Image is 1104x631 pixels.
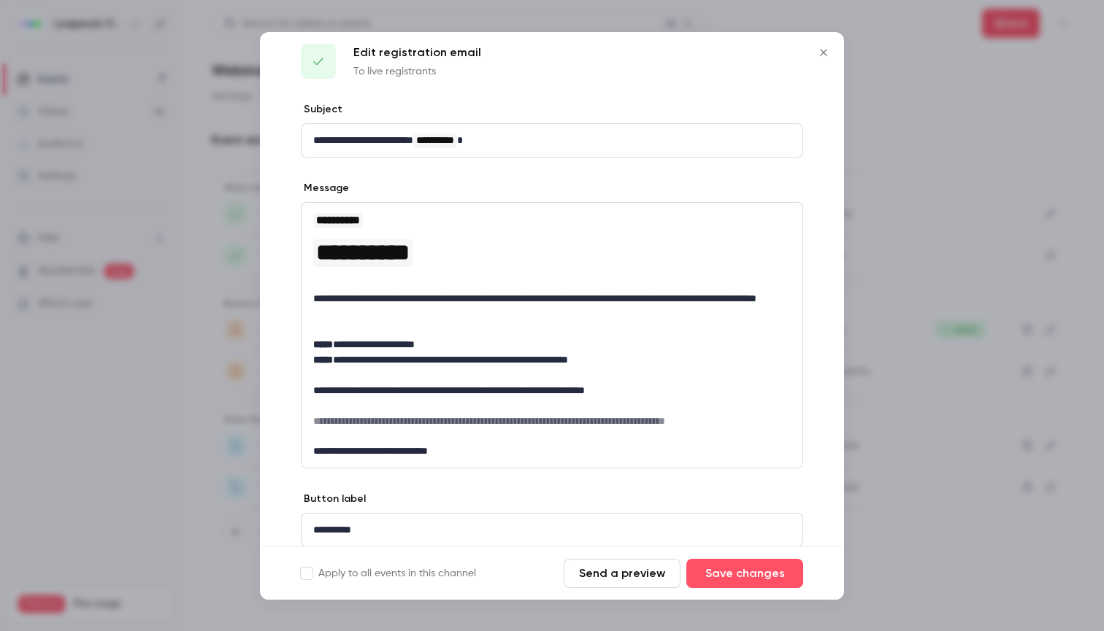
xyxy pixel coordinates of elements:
[301,181,349,196] label: Message
[686,559,803,588] button: Save changes
[353,44,481,61] p: Edit registration email
[302,203,802,468] div: editor
[301,492,366,506] label: Button label
[564,559,681,588] button: Send a preview
[301,102,342,117] label: Subject
[301,566,476,581] label: Apply to all events in this channel
[302,124,802,157] div: editor
[353,64,481,79] p: To live registrants
[302,514,802,546] div: editor
[809,38,838,67] button: Close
